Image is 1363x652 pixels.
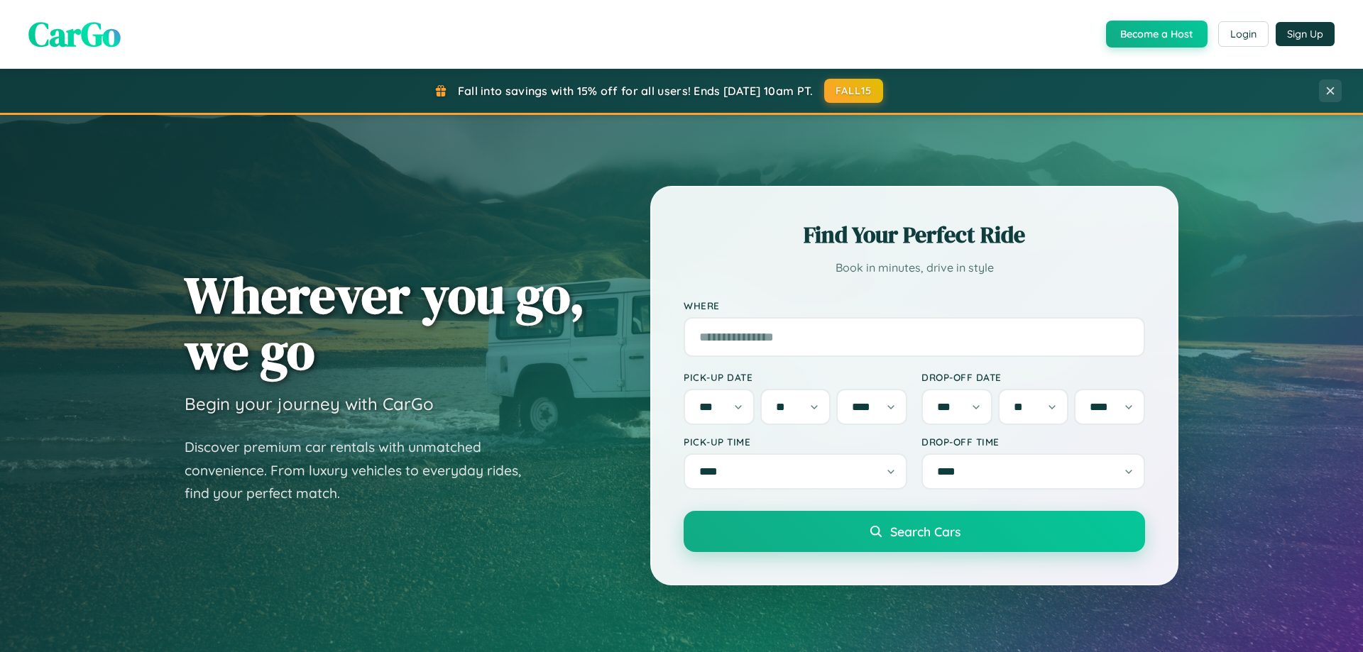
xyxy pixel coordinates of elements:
h3: Begin your journey with CarGo [185,393,434,414]
label: Pick-up Date [684,371,907,383]
button: FALL15 [824,79,884,103]
button: Search Cars [684,511,1145,552]
h2: Find Your Perfect Ride [684,219,1145,250]
label: Pick-up Time [684,436,907,448]
span: CarGo [28,11,121,57]
button: Login [1218,21,1269,47]
span: Fall into savings with 15% off for all users! Ends [DATE] 10am PT. [458,84,814,98]
p: Discover premium car rentals with unmatched convenience. From luxury vehicles to everyday rides, ... [185,436,540,505]
label: Drop-off Date [921,371,1145,383]
button: Sign Up [1276,22,1335,46]
label: Where [684,299,1145,311]
label: Drop-off Time [921,436,1145,448]
p: Book in minutes, drive in style [684,258,1145,278]
h1: Wherever you go, we go [185,267,585,379]
button: Become a Host [1106,21,1208,48]
span: Search Cars [890,524,960,539]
